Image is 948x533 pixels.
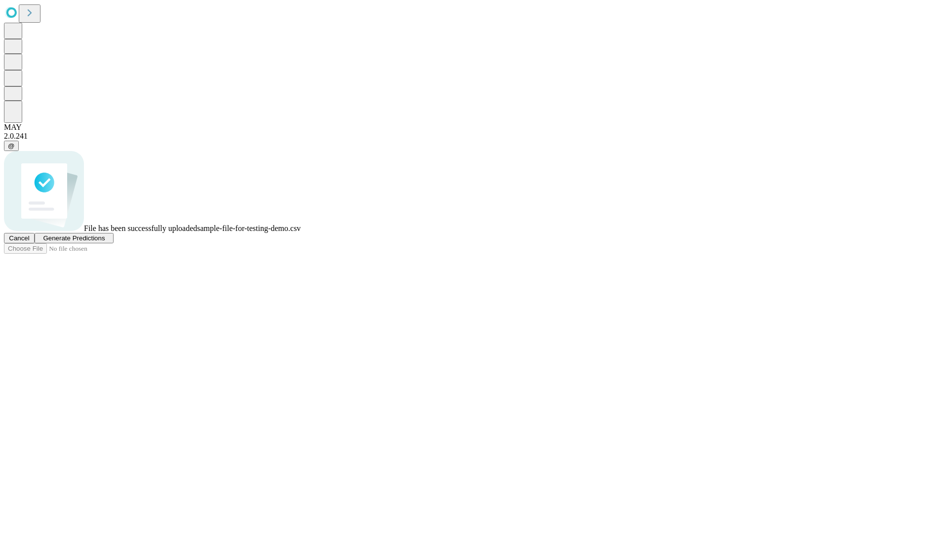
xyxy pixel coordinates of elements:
div: 2.0.241 [4,132,944,141]
button: Cancel [4,233,35,243]
span: Cancel [9,234,30,242]
span: sample-file-for-testing-demo.csv [197,224,301,232]
span: File has been successfully uploaded [84,224,197,232]
div: MAY [4,123,944,132]
button: @ [4,141,19,151]
span: @ [8,142,15,150]
button: Generate Predictions [35,233,114,243]
span: Generate Predictions [43,234,105,242]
